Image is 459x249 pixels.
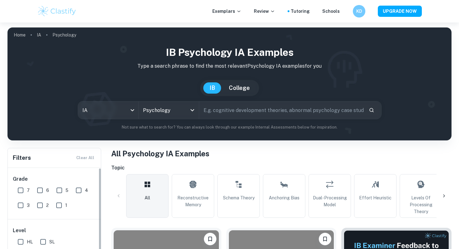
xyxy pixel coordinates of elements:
h6: Topic [111,164,452,172]
span: 3 [27,202,30,209]
div: IA [78,101,138,119]
a: Tutoring [291,8,310,15]
h1: IB Psychology IA examples [12,45,447,60]
button: College [223,82,256,94]
img: profile cover [7,27,452,140]
p: Review [254,8,275,15]
span: 6 [46,187,49,194]
h6: Grade [13,175,96,183]
button: Open [188,106,197,115]
span: Dual-Processing Model [311,194,348,208]
button: Search [366,105,377,115]
h6: Filters [13,154,31,162]
button: Bookmark [204,233,216,245]
span: Effort Heuristic [359,194,392,201]
p: Exemplars [212,8,241,15]
p: Not sure what to search for? You can always look through our example Internal Assessments below f... [12,124,447,130]
span: 4 [85,187,88,194]
a: Home [14,31,26,39]
span: SL [49,238,55,245]
span: 2 [46,202,49,209]
p: Psychology [52,32,76,38]
span: HL [27,238,33,245]
button: Bookmark [319,233,331,245]
span: Anchoring Bias [269,194,299,201]
span: Schema Theory [223,194,254,201]
button: IB [203,82,221,94]
h6: KD [356,8,363,15]
span: All [145,194,150,201]
span: 7 [27,187,30,194]
span: Reconstructive Memory [175,194,211,208]
button: Help and Feedback [345,10,348,13]
a: Schools [322,8,340,15]
a: IA [37,31,41,39]
button: UPGRADE NOW [378,6,422,17]
h6: Level [13,227,96,234]
h1: All Psychology IA Examples [111,148,452,159]
span: Levels of Processing Theory [402,194,439,215]
img: Clastify logo [37,5,77,17]
button: KD [353,5,365,17]
span: 1 [65,202,67,209]
input: E.g. cognitive development theories, abnormal psychology case studies, social psychology experime... [199,101,364,119]
p: Type a search phrase to find the most relevant Psychology IA examples for you [12,62,447,70]
span: 5 [66,187,68,194]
